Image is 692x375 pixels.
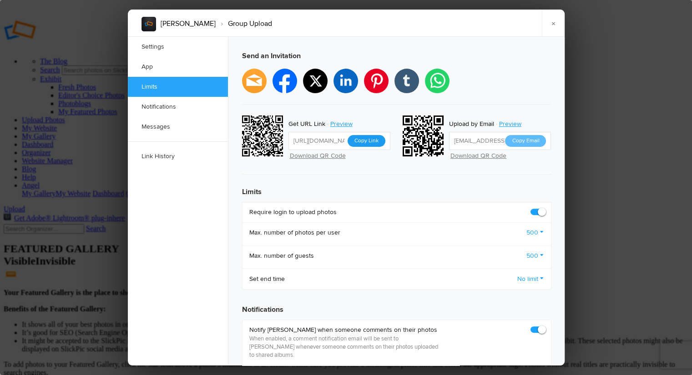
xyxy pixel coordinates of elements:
[249,335,441,359] p: When enabled, a comment notification email will be sent to [PERSON_NAME] whenever someone comment...
[517,275,544,284] a: No limit
[290,152,346,160] a: Download QR Code
[249,325,441,335] b: Notify [PERSON_NAME] when someone comments on their photos
[242,179,551,197] h3: Limits
[288,118,325,130] div: Get URL Link
[303,69,328,93] li: twitter
[450,152,506,160] a: Download QR Code
[128,117,228,137] a: Messages
[348,135,385,147] button: Copy Link
[494,118,528,130] a: Preview
[526,228,544,237] a: 500
[449,118,494,130] div: Upload by Email
[216,16,272,31] li: Group Upload
[249,228,340,237] b: Max. number of photos per user
[128,97,228,117] a: Notifications
[325,118,359,130] a: Preview
[249,208,337,217] b: Require login to upload photos
[161,16,216,31] li: [PERSON_NAME]
[128,146,228,166] a: Link History
[242,297,551,315] h3: Notifications
[141,17,156,31] img: album_sample.webp
[505,135,546,147] button: Copy Email
[394,69,419,93] li: tumblr
[273,69,297,93] li: facebook
[249,275,285,284] b: Set end time
[364,69,389,93] li: pinterest
[242,43,551,69] h3: Send an Invitation
[403,115,446,159] div: jkqui@slickpic.net
[249,251,314,260] b: Max. number of guests
[542,10,565,37] a: ×
[128,57,228,77] a: App
[128,77,228,97] a: Limits
[242,115,286,159] div: https://slickpic.us/18276828i13M
[333,69,358,93] li: linkedin
[526,251,544,260] a: 500
[425,69,450,93] li: whatsapp
[128,37,228,57] a: Settings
